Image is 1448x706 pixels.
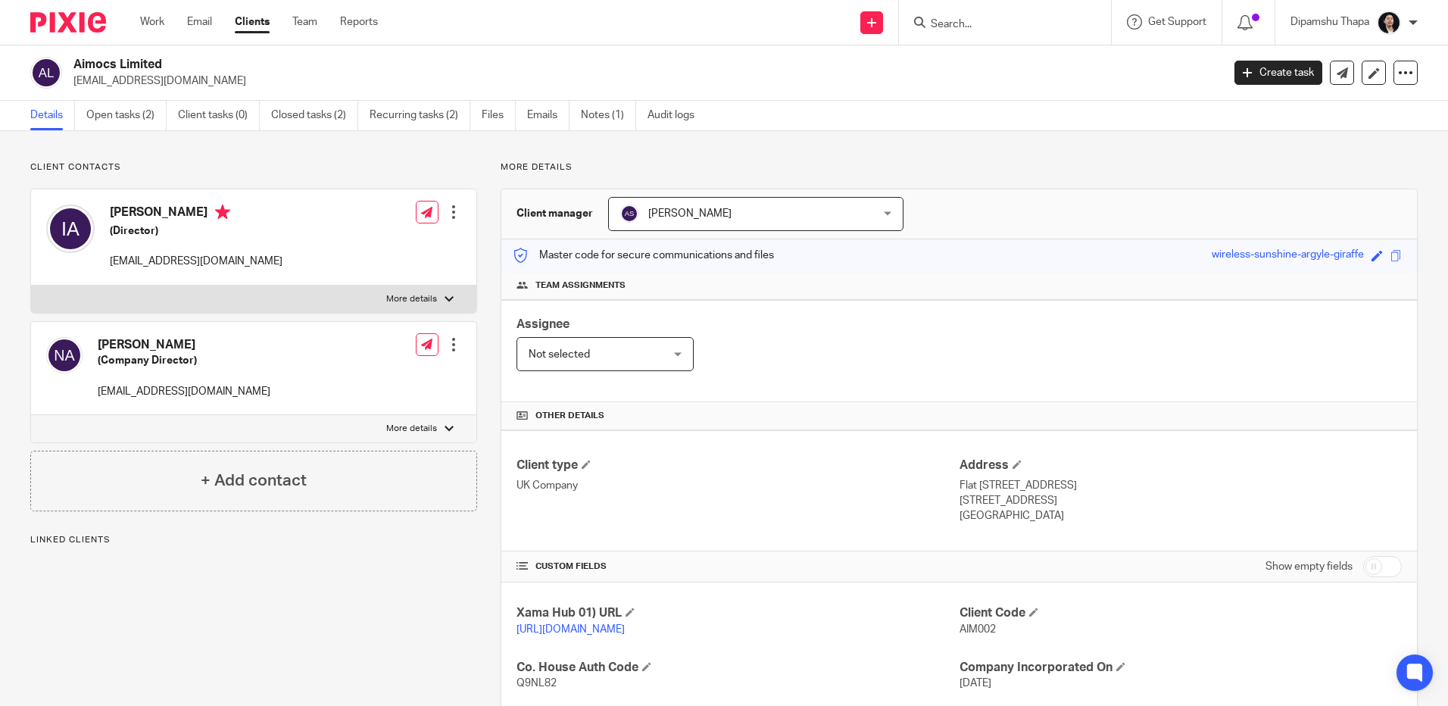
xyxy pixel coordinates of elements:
[110,223,282,239] h5: (Director)
[516,660,959,676] h4: Co. House Auth Code
[516,561,959,573] h4: CUSTOM FIELDS
[516,624,625,635] a: [URL][DOMAIN_NAME]
[648,208,732,219] span: [PERSON_NAME]
[529,349,590,360] span: Not selected
[1290,14,1369,30] p: Dipamshu Thapa
[535,410,604,422] span: Other details
[30,101,75,130] a: Details
[1377,11,1401,35] img: Dipamshu2.jpg
[30,161,477,173] p: Client contacts
[527,101,570,130] a: Emails
[30,534,477,546] p: Linked clients
[46,205,95,253] img: svg%3E
[1148,17,1206,27] span: Get Support
[960,624,996,635] span: AIM002
[98,337,270,353] h4: [PERSON_NAME]
[140,14,164,30] a: Work
[960,493,1402,508] p: [STREET_ADDRESS]
[960,478,1402,493] p: Flat [STREET_ADDRESS]
[1234,61,1322,85] a: Create task
[516,458,959,473] h4: Client type
[1265,559,1353,574] label: Show empty fields
[960,678,991,689] span: [DATE]
[30,12,106,33] img: Pixie
[110,254,282,269] p: [EMAIL_ADDRESS][DOMAIN_NAME]
[370,101,470,130] a: Recurring tasks (2)
[340,14,378,30] a: Reports
[513,248,774,263] p: Master code for secure communications and files
[516,206,593,221] h3: Client manager
[581,101,636,130] a: Notes (1)
[516,478,959,493] p: UK Company
[960,605,1402,621] h4: Client Code
[648,101,706,130] a: Audit logs
[30,57,62,89] img: svg%3E
[73,57,984,73] h2: Aimocs Limited
[98,384,270,399] p: [EMAIL_ADDRESS][DOMAIN_NAME]
[86,101,167,130] a: Open tasks (2)
[235,14,270,30] a: Clients
[516,678,557,689] span: Q9NL82
[516,318,570,330] span: Assignee
[929,18,1066,32] input: Search
[73,73,1212,89] p: [EMAIL_ADDRESS][DOMAIN_NAME]
[110,205,282,223] h4: [PERSON_NAME]
[1212,247,1364,264] div: wireless-sunshine-argyle-giraffe
[215,205,230,220] i: Primary
[501,161,1418,173] p: More details
[98,353,270,368] h5: (Company Director)
[960,458,1402,473] h4: Address
[516,605,959,621] h4: Xama Hub 01) URL
[201,469,307,492] h4: + Add contact
[46,337,83,373] img: svg%3E
[271,101,358,130] a: Closed tasks (2)
[535,280,626,292] span: Team assignments
[386,423,437,435] p: More details
[960,660,1402,676] h4: Company Incorporated On
[178,101,260,130] a: Client tasks (0)
[960,508,1402,523] p: [GEOGRAPHIC_DATA]
[292,14,317,30] a: Team
[386,293,437,305] p: More details
[187,14,212,30] a: Email
[620,205,638,223] img: svg%3E
[482,101,516,130] a: Files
